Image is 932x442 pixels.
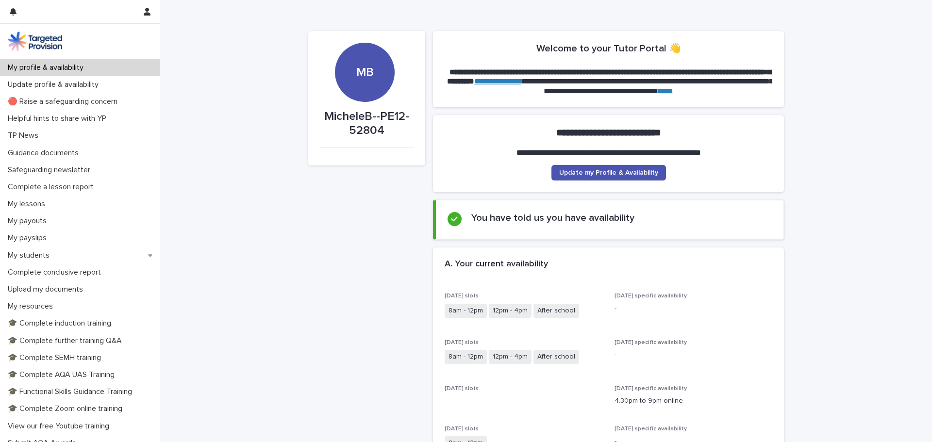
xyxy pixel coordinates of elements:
[4,97,125,106] p: 🔴 Raise a safeguarding concern
[559,169,658,176] span: Update my Profile & Availability
[445,396,603,406] p: -
[445,304,487,318] span: 8am - 12pm
[445,426,479,432] span: [DATE] slots
[4,233,54,243] p: My payslips
[4,353,109,362] p: 🎓 Complete SEMH training
[533,350,579,364] span: After school
[471,212,634,224] h2: You have told us you have availability
[615,340,687,345] span: [DATE] specific availability
[4,285,91,294] p: Upload my documents
[4,182,101,192] p: Complete a lesson report
[320,110,414,138] p: MicheleB--PE12-52804
[615,386,687,392] span: [DATE] specific availability
[4,63,91,72] p: My profile & availability
[615,350,773,360] p: -
[445,340,479,345] span: [DATE] slots
[4,302,61,311] p: My resources
[445,386,479,392] span: [DATE] slots
[4,251,57,260] p: My students
[4,336,130,345] p: 🎓 Complete further training Q&A
[4,165,98,175] p: Safeguarding newsletter
[4,114,114,123] p: Helpful hints to share with YP
[4,268,109,277] p: Complete conclusive report
[335,6,394,80] div: MB
[551,165,666,180] a: Update my Profile & Availability
[4,319,119,328] p: 🎓 Complete induction training
[445,350,487,364] span: 8am - 12pm
[4,216,54,226] p: My payouts
[445,293,479,299] span: [DATE] slots
[4,199,53,209] p: My lessons
[4,422,117,431] p: View our free Youtube training
[615,396,773,406] p: 4.30pm to 9pm online
[615,426,687,432] span: [DATE] specific availability
[615,293,687,299] span: [DATE] specific availability
[615,304,773,314] p: -
[4,404,130,413] p: 🎓 Complete Zoom online training
[4,387,140,396] p: 🎓 Functional Skills Guidance Training
[536,43,681,54] h2: Welcome to your Tutor Portal 👋
[4,131,46,140] p: TP News
[8,32,62,51] img: M5nRWzHhSzIhMunXDL62
[4,370,122,379] p: 🎓 Complete AQA UAS Training
[489,304,532,318] span: 12pm - 4pm
[4,80,106,89] p: Update profile & availability
[445,259,548,270] h2: A. Your current availability
[489,350,532,364] span: 12pm - 4pm
[533,304,579,318] span: After school
[4,148,86,158] p: Guidance documents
